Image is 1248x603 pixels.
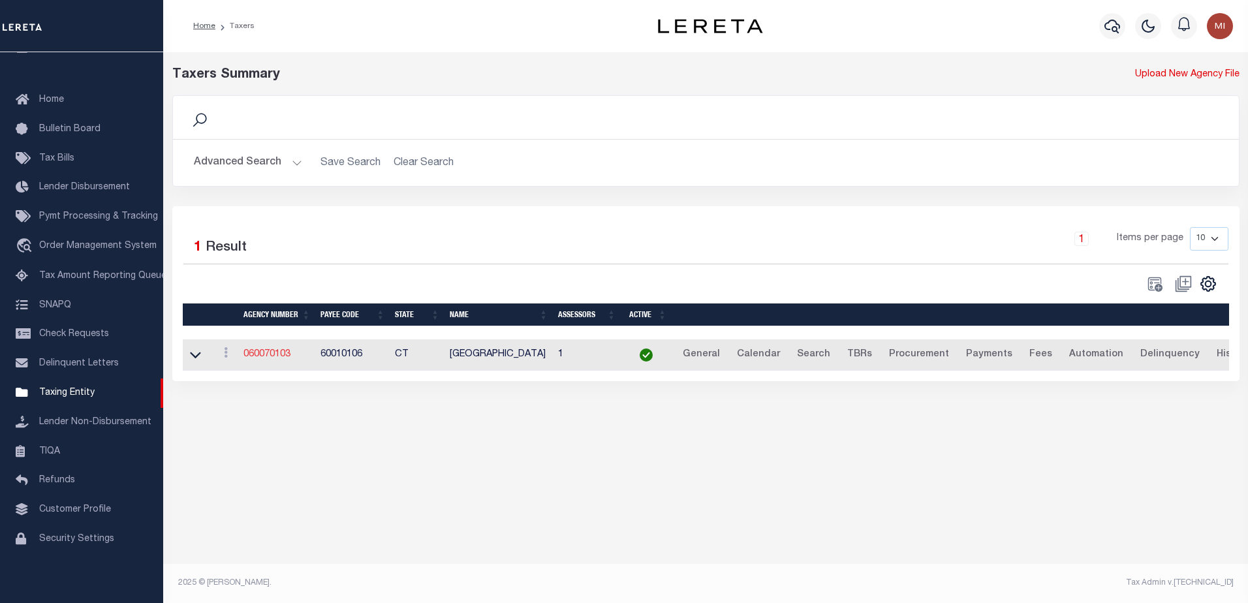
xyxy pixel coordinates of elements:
[39,241,157,251] span: Order Management System
[193,22,215,30] a: Home
[731,345,786,365] a: Calendar
[1074,232,1089,246] a: 1
[39,418,151,427] span: Lender Non-Disbursement
[39,154,74,163] span: Tax Bills
[1134,345,1206,365] a: Delinquency
[243,350,290,359] a: 060070103
[677,345,726,365] a: General
[39,505,111,514] span: Customer Profile
[206,238,247,258] label: Result
[194,150,302,176] button: Advanced Search
[168,577,706,589] div: 2025 © [PERSON_NAME].
[390,303,445,326] th: State: activate to sort column ascending
[315,339,390,371] td: 60010106
[215,20,255,32] li: Taxers
[553,303,621,326] th: Assessors: activate to sort column ascending
[315,303,390,326] th: Payee Code: activate to sort column ascending
[445,303,553,326] th: Name: activate to sort column ascending
[791,345,836,365] a: Search
[39,125,101,134] span: Bulletin Board
[39,388,95,397] span: Taxing Entity
[1135,68,1240,82] a: Upload New Agency File
[39,183,130,192] span: Lender Disbursement
[39,300,71,309] span: SNAPQ
[553,339,621,371] td: 1
[640,348,653,362] img: check-icon-green.svg
[39,446,60,456] span: TIQA
[960,345,1018,365] a: Payments
[445,339,553,371] td: [GEOGRAPHIC_DATA]
[390,339,445,371] td: CT
[39,95,64,104] span: Home
[39,476,75,485] span: Refunds
[1117,232,1183,246] span: Items per page
[39,212,158,221] span: Pymt Processing & Tracking
[16,238,37,255] i: travel_explore
[841,345,878,365] a: TBRs
[39,330,109,339] span: Check Requests
[715,577,1234,589] div: Tax Admin v.[TECHNICAL_ID]
[1023,345,1058,365] a: Fees
[621,303,672,326] th: Active: activate to sort column ascending
[1207,13,1233,39] img: svg+xml;base64,PHN2ZyB4bWxucz0iaHR0cDovL3d3dy53My5vcmcvMjAwMC9zdmciIHBvaW50ZXItZXZlbnRzPSJub25lIi...
[194,241,202,255] span: 1
[39,534,114,544] span: Security Settings
[658,19,762,33] img: logo-dark.svg
[39,359,119,368] span: Delinquent Letters
[883,345,955,365] a: Procurement
[238,303,315,326] th: Agency Number: activate to sort column ascending
[1063,345,1129,365] a: Automation
[39,271,166,281] span: Tax Amount Reporting Queue
[172,65,968,85] div: Taxers Summary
